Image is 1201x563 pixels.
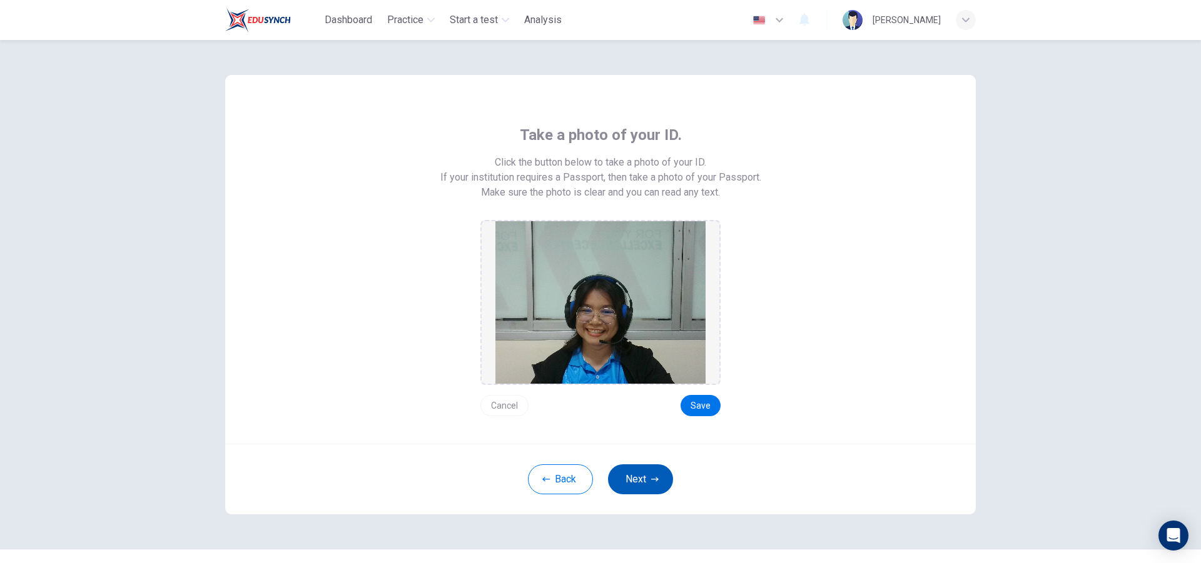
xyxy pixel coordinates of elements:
img: preview screemshot [495,221,706,384]
img: Train Test logo [225,7,291,32]
span: Take a photo of your ID. [520,125,682,145]
button: Back [528,464,593,494]
button: Dashboard [320,9,377,31]
button: Cancel [480,395,529,416]
button: Analysis [519,9,567,31]
button: Start a test [445,9,514,31]
span: Make sure the photo is clear and you can read any text. [481,185,720,200]
button: Practice [382,9,440,31]
span: Click the button below to take a photo of your ID. If your institution requires a Passport, then ... [440,155,761,185]
div: [PERSON_NAME] [873,12,941,27]
a: Train Test logo [225,7,320,32]
span: Practice [387,12,423,27]
button: Next [608,464,673,494]
img: Profile picture [843,10,863,30]
div: Open Intercom Messenger [1158,521,1188,551]
span: Dashboard [325,12,372,27]
img: en [751,16,767,25]
button: Save [681,395,721,416]
span: Analysis [524,12,562,27]
span: Start a test [450,12,498,27]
